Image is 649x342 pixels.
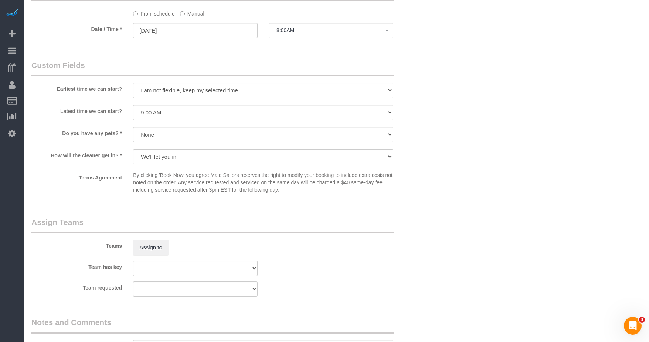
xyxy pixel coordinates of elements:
label: Earliest time we can start? [26,83,128,93]
label: Date / Time * [26,23,128,33]
legend: Custom Fields [31,60,394,76]
label: Manual [180,7,204,17]
span: 3 [639,317,645,323]
input: From schedule [133,11,138,16]
input: MM/DD/YYYY [133,23,258,38]
legend: Notes and Comments [31,317,394,334]
label: Do you have any pets? * [26,127,128,137]
label: Team has key [26,261,128,271]
span: 8:00AM [276,27,385,33]
label: Team requested [26,281,128,291]
label: How will the cleaner get in? * [26,149,128,159]
p: By clicking 'Book Now' you agree Maid Sailors reserves the right to modify your booking to includ... [133,171,393,194]
label: Teams [26,240,128,250]
label: Latest time we can start? [26,105,128,115]
label: From schedule [133,7,175,17]
button: Assign to [133,240,169,255]
img: Automaid Logo [4,7,19,18]
input: Manual [180,11,185,16]
label: Terms Agreement [26,171,128,181]
button: 8:00AM [269,23,393,38]
legend: Assign Teams [31,217,394,233]
iframe: Intercom live chat [624,317,642,335]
